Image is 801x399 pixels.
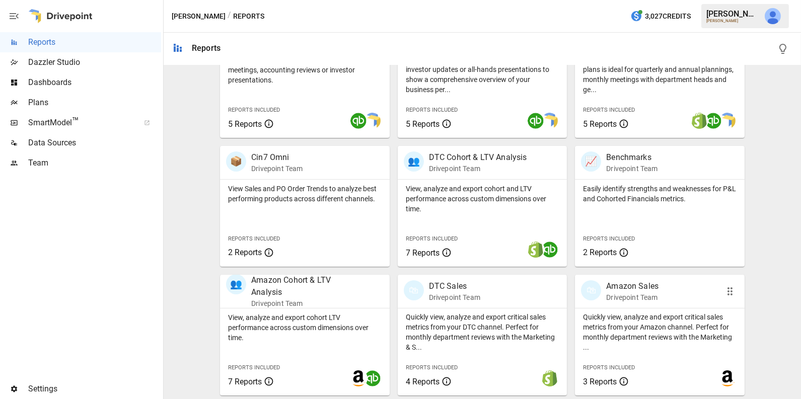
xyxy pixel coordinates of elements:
[606,151,658,164] p: Benchmarks
[192,43,221,53] div: Reports
[583,364,635,371] span: Reports Included
[251,274,357,298] p: Amazon Cohort & LTV Analysis
[28,137,161,149] span: Data Sources
[228,107,280,113] span: Reports Included
[251,151,303,164] p: Cin7 Omni
[404,151,424,172] div: 👥
[528,242,544,258] img: shopify
[226,274,246,294] div: 👥
[228,312,382,343] p: View, analyze and export cohort LTV performance across custom dimensions over time.
[705,113,721,129] img: quickbooks
[226,151,246,172] div: 📦
[28,76,161,89] span: Dashboards
[228,184,382,204] p: View Sales and PO Order Trends to analyze best performing products across different channels.
[542,113,558,129] img: smart model
[429,164,527,174] p: Drivepoint Team
[583,54,737,95] p: Showing your firm's performance compared to plans is ideal for quarterly and annual plannings, mo...
[765,8,781,24] img: Julie Wilton
[406,248,440,258] span: 7 Reports
[429,280,480,292] p: DTC Sales
[28,157,161,169] span: Team
[583,184,737,204] p: Easily identify strengths and weaknesses for P&L and Cohorted Financials metrics.
[228,55,382,85] p: Export the core financial statements for board meetings, accounting reviews or investor presentat...
[406,377,440,386] span: 4 Reports
[228,10,231,23] div: /
[706,9,759,19] div: [PERSON_NAME]
[228,119,262,129] span: 5 Reports
[28,97,161,109] span: Plans
[606,292,659,302] p: Drivepoint Team
[606,164,658,174] p: Drivepoint Team
[645,10,691,23] span: 3,027 Credits
[406,119,440,129] span: 5 Reports
[251,164,303,174] p: Drivepoint Team
[583,235,635,242] span: Reports Included
[581,151,601,172] div: 📈
[583,248,617,257] span: 2 Reports
[28,56,161,68] span: Dazzler Studio
[583,312,737,352] p: Quickly view, analyze and export critical sales metrics from your Amazon channel. Perfect for mon...
[228,248,262,257] span: 2 Reports
[528,113,544,129] img: quickbooks
[365,370,381,386] img: quickbooks
[365,113,381,129] img: smart model
[606,280,659,292] p: Amazon Sales
[172,10,226,23] button: [PERSON_NAME]
[719,113,736,129] img: smart model
[759,2,787,30] button: Julie Wilton
[429,151,527,164] p: DTC Cohort & LTV Analysis
[228,377,262,386] span: 7 Reports
[404,280,424,300] div: 🛍
[28,383,161,395] span: Settings
[583,107,635,113] span: Reports Included
[691,113,707,129] img: shopify
[542,370,558,386] img: shopify
[583,377,617,386] span: 3 Reports
[626,7,695,26] button: 3,027Credits
[406,235,458,242] span: Reports Included
[706,19,759,23] div: [PERSON_NAME]
[228,235,280,242] span: Reports Included
[72,115,79,128] span: ™
[406,364,458,371] span: Reports Included
[719,370,736,386] img: amazon
[406,312,559,352] p: Quickly view, analyze and export critical sales metrics from your DTC channel. Perfect for monthl...
[350,113,367,129] img: quickbooks
[406,54,559,95] p: Start here when preparing a board meeting, investor updates or all-hands presentations to show a ...
[581,280,601,300] div: 🛍
[350,370,367,386] img: amazon
[251,298,357,308] p: Drivepoint Team
[583,119,617,129] span: 5 Reports
[542,242,558,258] img: quickbooks
[28,117,133,129] span: SmartModel
[406,107,458,113] span: Reports Included
[429,292,480,302] p: Drivepoint Team
[228,364,280,371] span: Reports Included
[406,184,559,214] p: View, analyze and export cohort and LTV performance across custom dimensions over time.
[28,36,161,48] span: Reports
